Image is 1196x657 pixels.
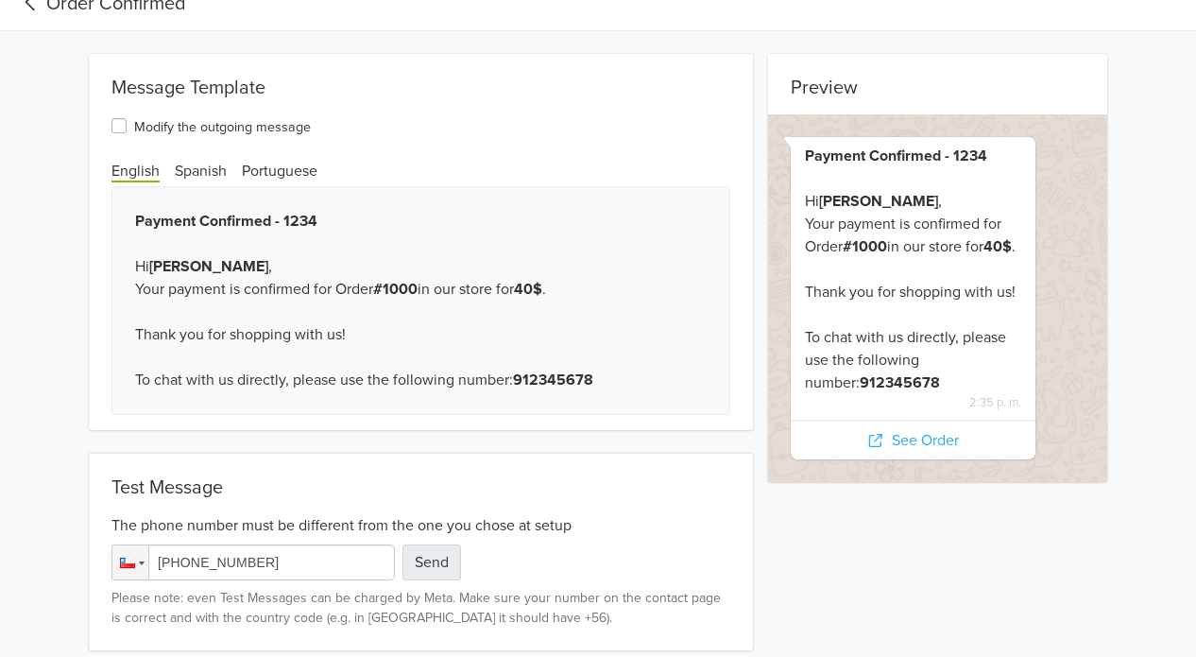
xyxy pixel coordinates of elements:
[135,212,317,231] b: Payment Confirmed - 1234
[373,280,418,299] b: #1000
[805,394,1021,412] span: 2:35 p. m.
[111,162,160,182] span: English
[513,371,593,389] b: 912345678
[819,192,938,211] b: [PERSON_NAME]
[111,545,395,580] input: 1 (702) 123-4567
[768,54,1107,107] div: Preview
[514,280,542,299] b: 40$
[149,257,268,276] b: [PERSON_NAME]
[860,373,940,392] b: 912345678
[111,186,730,415] div: Hi , Your payment is confirmed for Order in our store for . Thank you for shopping with us! To ch...
[402,545,461,580] button: Send
[111,507,730,537] div: The phone number must be different from the one you chose at setup
[111,588,730,628] small: Please note: even Test Messages can be charged by Meta. Make sure your number on the contact page...
[843,237,887,256] b: #1000
[134,114,311,137] label: Modify the outgoing message
[242,162,317,181] span: Portuguese
[791,421,1035,459] div: See Order
[805,145,1021,394] div: Hi , Your payment is confirmed for Order in our store for . Thank you for shopping with us! To ch...
[111,476,730,499] div: Test Message
[983,237,1012,256] b: 40$
[89,54,753,107] div: Message Template
[175,162,227,181] span: Spanish
[805,147,987,165] b: Payment Confirmed - 1234
[112,545,148,579] div: Chile: + 56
